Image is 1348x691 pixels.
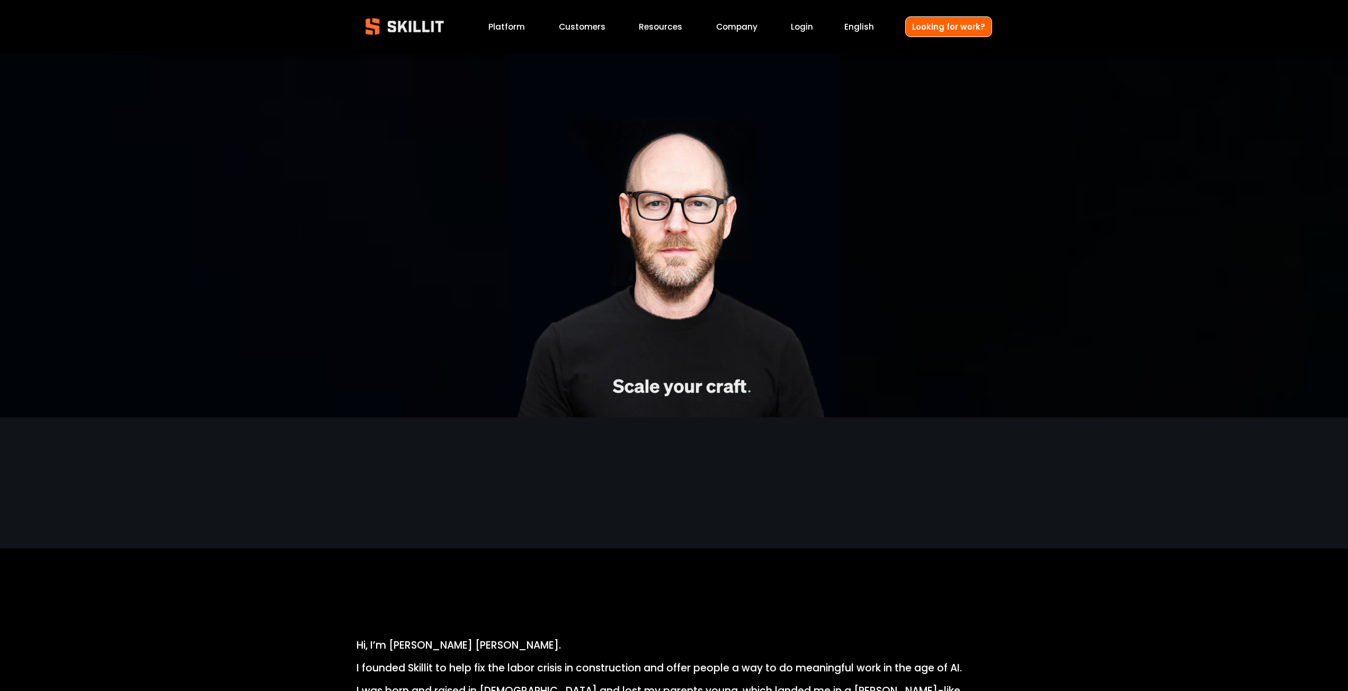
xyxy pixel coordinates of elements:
a: Platform [488,20,525,34]
img: Skillit [356,11,453,42]
span: English [844,21,874,33]
a: Customers [559,20,605,34]
div: language picker [844,20,874,34]
a: Login [791,20,813,34]
p: I founded Skillit to help fix the labor crisis in construction and offer people a way to do meani... [356,660,992,677]
a: Looking for work? [905,16,992,37]
a: folder dropdown [639,20,682,34]
a: Company [716,20,757,34]
p: Hi, I’m [PERSON_NAME] [PERSON_NAME]. [356,638,992,654]
span: Resources [639,21,682,33]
